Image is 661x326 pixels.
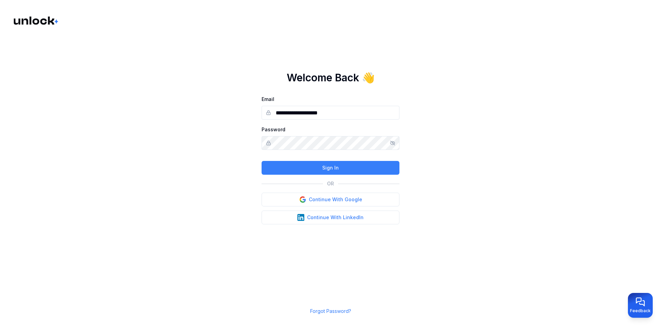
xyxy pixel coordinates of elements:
h1: Welcome Back 👋 [287,71,375,84]
a: Forgot Password? [310,308,351,314]
button: Provide feedback [628,293,653,318]
button: Sign In [262,161,399,175]
p: OR [327,180,334,187]
button: Show/hide password [390,140,395,146]
button: Continue With LinkedIn [262,211,399,224]
img: Logo [14,17,59,25]
span: Feedback [630,308,651,314]
label: Email [262,96,274,102]
label: Password [262,126,285,132]
button: Continue With Google [262,193,399,206]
